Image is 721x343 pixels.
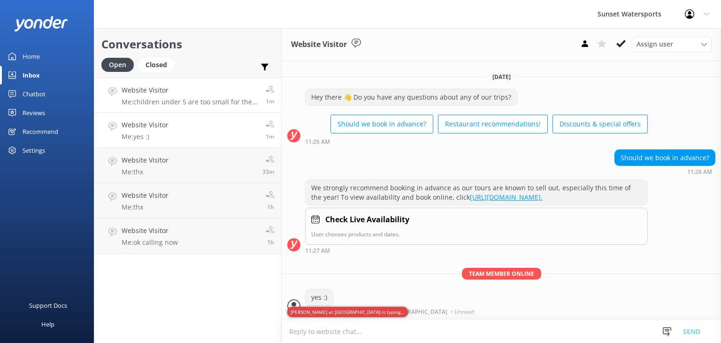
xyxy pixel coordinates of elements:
[94,218,281,254] a: Website VisitorMe:ok calling now1h
[267,238,274,246] span: Aug 22 2025 08:52am (UTC -05:00) America/Cancun
[311,230,642,239] p: User chooses products and dates.
[101,59,138,70] a: Open
[122,133,169,141] p: Me: yes :)
[122,190,169,201] h4: Website Visitor
[267,203,274,211] span: Aug 22 2025 09:02am (UTC -05:00) America/Cancun
[23,47,40,66] div: Home
[306,180,647,205] div: We strongly recommend booking in advance as our tours are known to sell out, especially this time...
[451,309,474,315] span: • Unread
[94,113,281,148] a: Website VisitorMe:yes :)1m
[615,150,715,166] div: Should we book in advance?
[291,39,347,51] h3: Website Visitor
[306,289,333,305] div: yes :)
[552,115,648,133] button: Discounts & special offers
[487,73,516,81] span: [DATE]
[325,214,409,226] h4: Check Live Availability
[306,89,517,105] div: Hey there 👋 Do you have any questions about any of our trips?
[305,139,330,145] strong: 11:26 AM
[122,226,178,236] h4: Website Visitor
[23,66,40,85] div: Inbox
[94,148,281,183] a: Website VisitorMe:thx33m
[262,168,274,176] span: Aug 22 2025 09:54am (UTC -05:00) America/Cancun
[122,98,259,106] p: Me: children under 5 are too small for the harness typically
[462,268,541,280] span: Team member online
[305,248,330,254] strong: 11:27 AM
[438,115,548,133] button: Restaurant recommendations!
[305,247,648,254] div: Aug 22 2025 10:27am (UTC -05:00) America/Cancun
[23,85,46,103] div: Chatbot
[122,85,259,95] h4: Website Visitor
[29,296,67,315] div: Support Docs
[138,58,174,72] div: Closed
[266,133,274,140] span: Aug 22 2025 10:27am (UTC -05:00) America/Cancun
[122,238,178,247] p: Me: ok calling now
[470,193,543,202] a: [URL][DOMAIN_NAME].
[637,39,673,49] span: Assign user
[305,138,648,145] div: Aug 22 2025 10:26am (UTC -05:00) America/Cancun
[23,122,58,141] div: Recommend
[122,168,169,176] p: Me: thx
[122,155,169,165] h4: Website Visitor
[330,115,433,133] button: Should we book in advance?
[94,78,281,113] a: Website VisitorMe:children under 5 are too small for the harness typically1m
[41,315,54,334] div: Help
[101,35,274,53] h2: Conversations
[23,103,45,122] div: Reviews
[122,120,169,130] h4: Website Visitor
[138,59,179,70] a: Closed
[94,183,281,218] a: Website VisitorMe:thx1h
[287,307,408,317] p: [PERSON_NAME] at [GEOGRAPHIC_DATA] is typing...
[614,168,715,175] div: Aug 22 2025 10:26am (UTC -05:00) America/Cancun
[23,141,45,160] div: Settings
[632,37,712,52] div: Assign User
[266,97,274,105] span: Aug 22 2025 10:28am (UTC -05:00) America/Cancun
[14,16,68,31] img: yonder-white-logo.png
[122,203,169,211] p: Me: thx
[101,58,134,72] div: Open
[687,169,712,175] strong: 11:26 AM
